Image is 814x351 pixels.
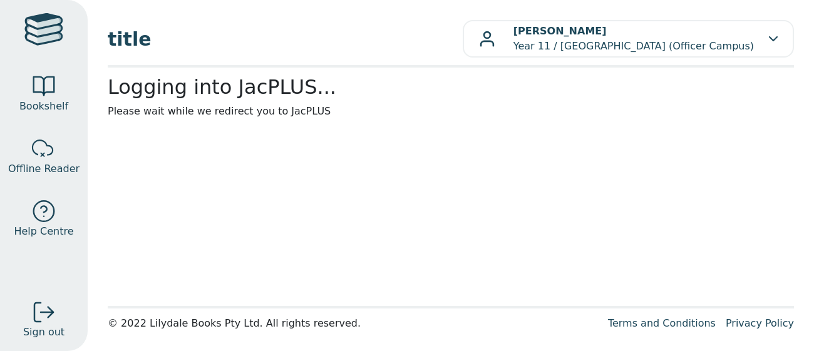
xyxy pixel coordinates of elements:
[23,325,64,340] span: Sign out
[14,224,73,239] span: Help Centre
[108,25,463,53] span: title
[608,317,716,329] a: Terms and Conditions
[726,317,794,329] a: Privacy Policy
[463,20,794,58] button: [PERSON_NAME]Year 11 / [GEOGRAPHIC_DATA] (Officer Campus)
[108,104,794,119] p: Please wait while we redirect you to JacPLUS
[108,316,598,331] div: © 2022 Lilydale Books Pty Ltd. All rights reserved.
[513,25,607,37] b: [PERSON_NAME]
[8,161,80,176] span: Offline Reader
[108,75,794,99] h2: Logging into JacPLUS...
[513,24,754,54] p: Year 11 / [GEOGRAPHIC_DATA] (Officer Campus)
[19,99,68,114] span: Bookshelf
